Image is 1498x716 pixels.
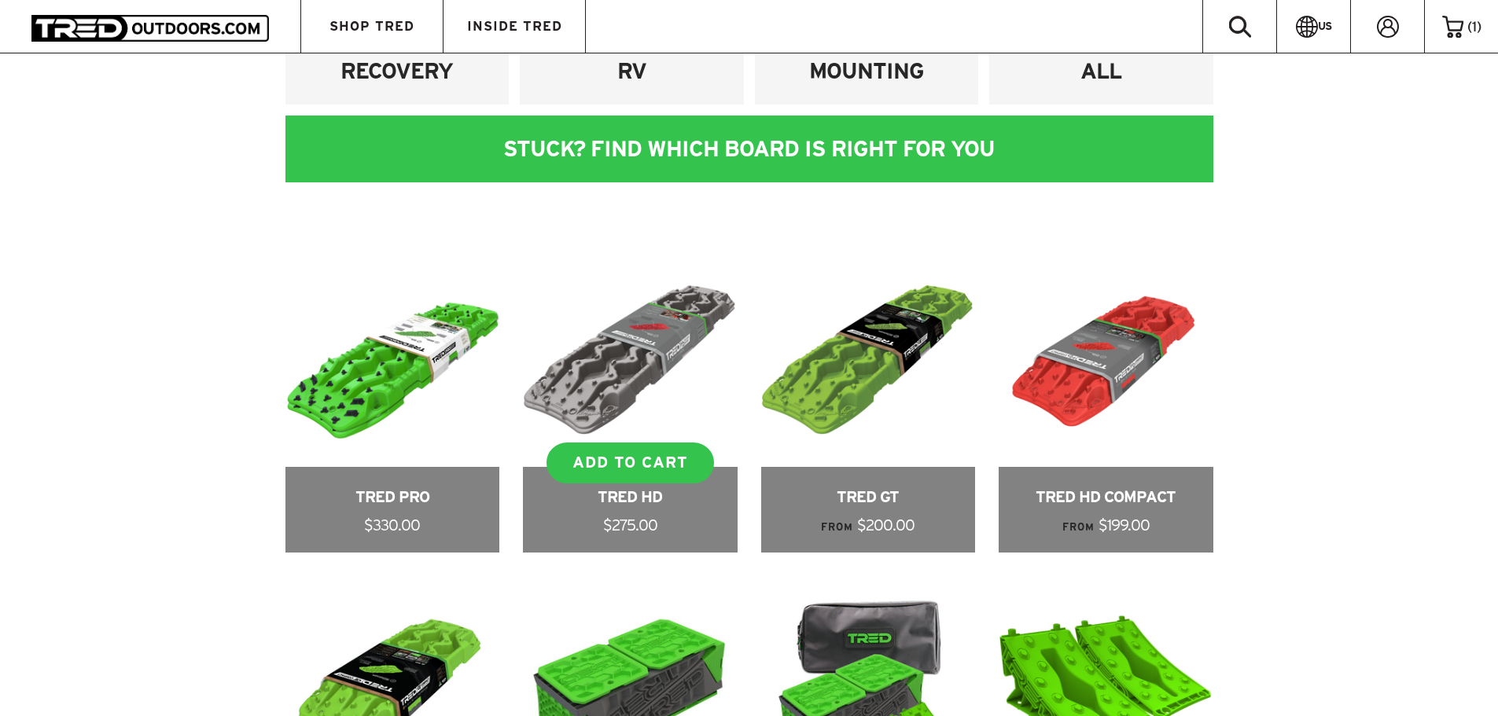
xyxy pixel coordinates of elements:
h4: RV [532,57,732,86]
span: ( ) [1467,20,1481,34]
a: ADD TO CART [547,442,714,483]
span: INSIDE TRED [467,20,562,33]
div: STUCK? FIND WHICH BOARD IS RIGHT FOR YOU [285,116,1213,182]
img: TRED Outdoors America [31,15,269,41]
h4: RECOVERY [297,57,498,86]
h4: MOUNTING [767,57,967,86]
span: SHOP TRED [329,20,414,33]
span: 1 [1472,19,1477,34]
a: RV [520,38,744,105]
a: MOUNTING [755,38,979,105]
img: cart-icon [1442,16,1463,38]
h4: ALL [1001,57,1202,86]
a: ALL [989,38,1213,105]
a: RECOVERY [285,38,510,105]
